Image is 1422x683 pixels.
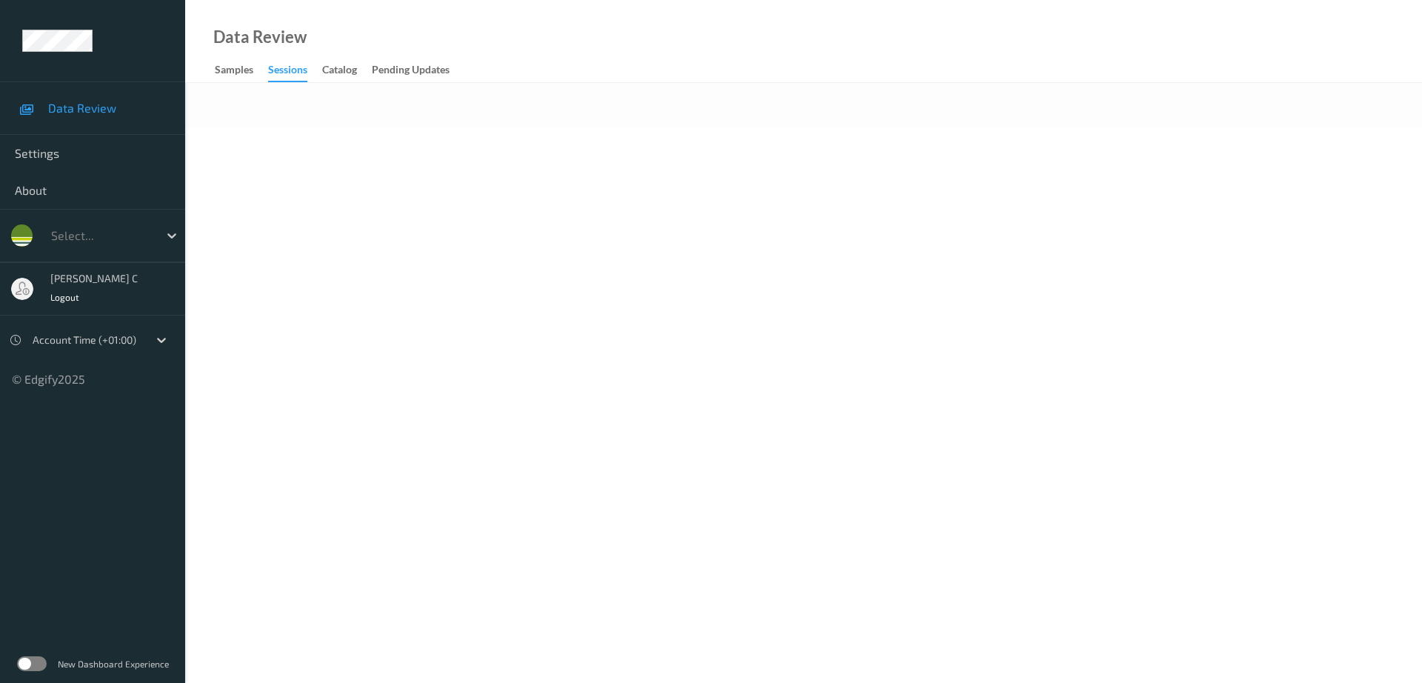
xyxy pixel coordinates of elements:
div: Pending Updates [372,62,450,81]
a: Samples [215,60,268,81]
div: Data Review [213,30,307,44]
a: Pending Updates [372,60,464,81]
a: Catalog [322,60,372,81]
div: Samples [215,62,253,81]
div: Catalog [322,62,357,81]
div: Sessions [268,62,307,82]
a: Sessions [268,60,322,82]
